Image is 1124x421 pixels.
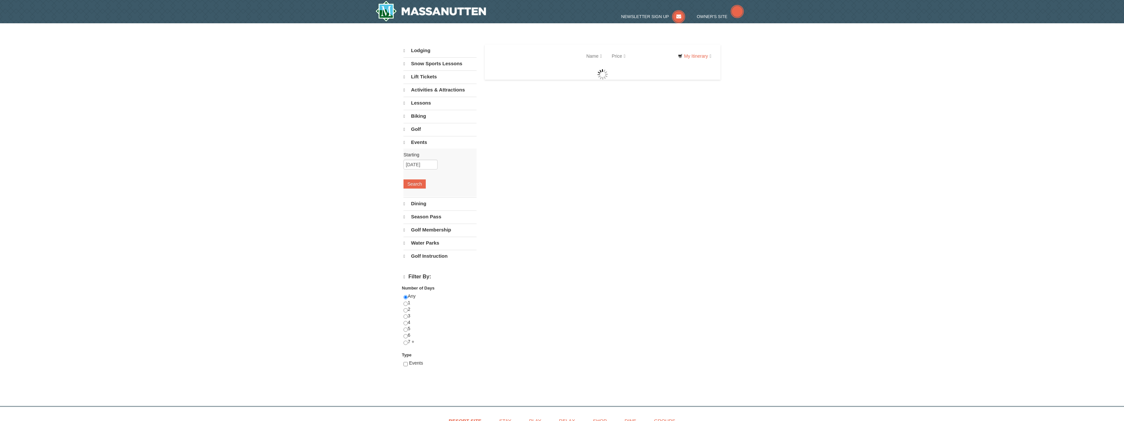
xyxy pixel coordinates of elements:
div: Any 1 2 3 4 5 6 7 + [403,293,477,352]
strong: Type [402,352,411,357]
span: Events [409,360,423,366]
a: Biking [403,110,477,122]
a: Newsletter Sign Up [621,14,685,19]
a: Events [403,136,477,149]
a: Lessons [403,97,477,109]
a: Name [581,50,607,63]
a: Lodging [403,45,477,57]
a: Water Parks [403,237,477,249]
strong: Number of Days [402,286,435,291]
h4: Filter By: [403,274,477,280]
img: wait gif [597,69,608,80]
a: Massanutten Resort [375,1,486,22]
a: Activities & Attractions [403,84,477,96]
a: Golf Instruction [403,250,477,262]
a: My Itinerary [674,51,716,61]
a: Owner's Site [697,14,744,19]
a: Snow Sports Lessons [403,57,477,70]
a: Golf [403,123,477,135]
span: Owner's Site [697,14,728,19]
a: Price [607,50,630,63]
a: Dining [403,197,477,210]
img: Massanutten Resort Logo [375,1,486,22]
button: Search [403,179,426,189]
a: Lift Tickets [403,70,477,83]
span: Newsletter Sign Up [621,14,669,19]
a: Golf Membership [403,224,477,236]
a: Season Pass [403,210,477,223]
label: Starting [403,151,472,158]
